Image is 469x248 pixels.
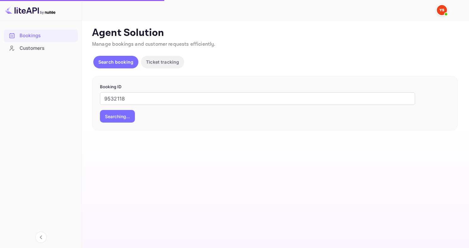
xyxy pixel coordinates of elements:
[92,41,216,48] span: Manage bookings and customer requests efficiently.
[4,30,78,42] div: Bookings
[20,32,75,39] div: Bookings
[35,232,47,243] button: Collapse navigation
[98,59,133,65] p: Search booking
[4,30,78,41] a: Bookings
[20,45,75,52] div: Customers
[146,59,179,65] p: Ticket tracking
[437,5,447,15] img: Yandex Support
[100,92,415,105] input: Enter Booking ID (e.g., 63782194)
[100,84,450,90] p: Booking ID
[100,110,135,123] button: Searching...
[92,27,458,39] p: Agent Solution
[5,5,55,15] img: LiteAPI logo
[4,42,78,54] a: Customers
[4,42,78,55] div: Customers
